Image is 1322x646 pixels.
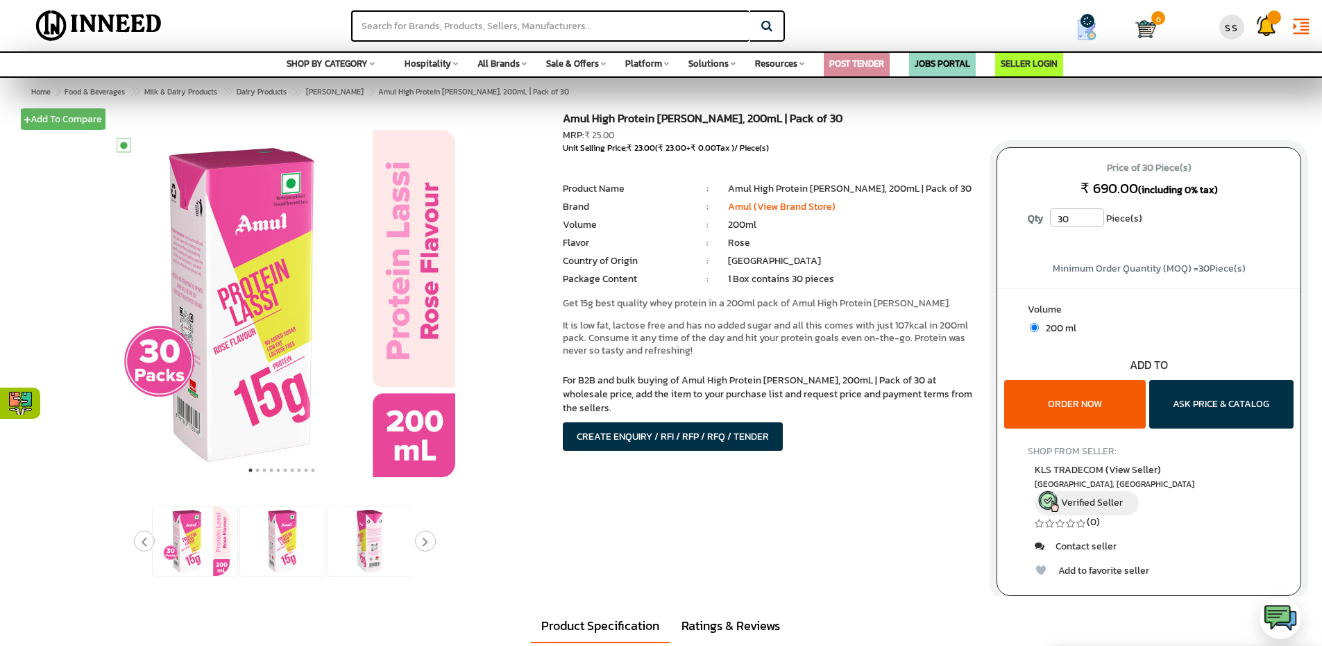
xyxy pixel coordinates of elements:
li: : [687,218,728,232]
button: 1 [247,463,254,477]
span: ₹ 690.00 [1081,178,1138,199]
a: Product Specification [531,610,670,643]
span: Add to favorite seller [1058,563,1149,578]
span: Minimum Order Quantity (MOQ) = Piece(s) [1053,261,1246,276]
a: POST TENDER [829,57,884,70]
button: 9 [303,463,310,477]
li: : [687,182,728,196]
button: ORDER NOW [1004,380,1146,429]
img: Amul High Protein Rose Lassi, 200mL [248,506,317,576]
span: KLS TRADECOM [1035,463,1161,477]
div: SS [1219,15,1244,40]
img: logo.png [1263,601,1298,636]
a: SS [1214,3,1249,44]
button: 8 [296,463,303,477]
span: East Delhi [1035,479,1263,490]
label: Volume [1028,303,1270,320]
span: Solutions [688,57,729,70]
a: (0) [1087,515,1100,529]
li: Product Name [563,182,686,196]
i: format_indent_increase [1291,16,1312,37]
span: Food & Beverages [65,86,125,97]
li: : [687,254,728,268]
p: For B2B and bulk buying of Amul High Protein [PERSON_NAME], 200mL | Pack of 30 at wholesale price... [563,374,976,415]
span: Dairy Products [237,86,287,97]
li: [GEOGRAPHIC_DATA] [728,254,976,268]
span: ₹ 0.00 [690,142,716,154]
button: ASK PRICE & CATALOG [1149,380,1294,429]
li: Flavor [563,236,686,250]
span: ₹ 23.00 [627,142,655,154]
span: 200 ml [1039,321,1076,336]
li: Country of Origin [563,254,686,268]
button: 5 [275,463,282,477]
a: Home [28,83,53,100]
img: Inneed.Market [24,8,173,43]
div: MRP: [563,129,976,142]
a: Contact seller [1035,539,1117,554]
span: ₹ 25.00 [584,129,614,142]
span: Add To Compare [24,112,102,126]
button: 2 [254,463,261,477]
span: > [56,86,60,97]
li: Brand [563,200,686,214]
li: Volume [563,218,686,232]
span: Hospitality [405,57,451,70]
span: > [130,83,137,100]
span: > [222,83,229,100]
a: [PERSON_NAME] [303,83,366,100]
span: [PERSON_NAME] [306,86,364,97]
li: : [687,236,728,250]
span: 0 [1151,11,1165,25]
a: SELLER LOGIN [1001,57,1058,70]
input: Search for Brands, Products, Sellers, Manufacturers... [351,10,749,42]
a: Dairy Products [234,83,289,100]
span: Sale & Offers [546,57,599,70]
a: Add To Compare [21,108,105,130]
li: 200ml [728,218,976,232]
a: Milk & Dairy Products [142,83,220,100]
img: Support Tickets [1256,15,1277,36]
span: Price of 30 Piece(s) [1010,157,1287,179]
a: Cart 0 [1135,14,1149,44]
li: Rose [728,236,976,250]
button: 6 [282,463,289,477]
a: format_indent_increase [1284,3,1319,46]
a: Food & Beverages [62,83,128,100]
span: Milk & Dairy Products [144,86,217,97]
h4: SHOP FROM SELLER: [1028,446,1270,456]
span: / Piece(s) [734,142,769,154]
span: > [368,83,375,100]
div: Unit Selling Price: ( + Tax ) [563,142,976,154]
h1: Amul High Protein [PERSON_NAME], 200mL | Pack of 30 [563,113,976,129]
span: Piece(s) [1106,208,1142,229]
img: Cart [1135,19,1156,40]
a: KLS TRADECOM (View Seller) [GEOGRAPHIC_DATA], [GEOGRAPHIC_DATA] Verified Seller [1035,463,1263,515]
button: Previous [134,531,155,552]
span: Verified Seller [1061,495,1123,510]
img: inneed-compare-icon.png [8,391,33,415]
button: CREATE ENQUIRY / RFI / RFP / RFQ / TENDER [563,422,783,451]
span: 30 [1198,261,1210,276]
li: Amul High Protein [PERSON_NAME], 200mL | Pack of 30 [728,182,976,196]
button: 10 [310,463,316,477]
p: Get 15g best quality whey protein in a 200ml pack of Amul High Protein [PERSON_NAME]. [563,297,976,310]
a: JOBS PORTAL [915,57,970,70]
label: Qty [1021,208,1050,229]
img: Amul High Protein Rose Lassi, 200mL [108,130,455,477]
img: Amul High Protein Rose Lassi, 200mL [160,506,230,576]
span: SHOP BY CATEGORY [287,57,368,70]
span: All Brands [477,57,520,70]
button: 7 [289,463,296,477]
a: Ratings & Reviews [671,610,790,642]
a: my Quotes [1049,14,1135,46]
div: ADD TO [997,357,1300,373]
span: Platform [625,57,662,70]
a: Amul (View Brand Store) [728,199,836,214]
li: Package Content [563,272,686,286]
img: inneed-verified-seller-icon.png [1038,491,1059,512]
img: Show My Quotes [1076,19,1097,40]
li: : [687,272,728,286]
button: 3 [261,463,268,477]
li: : [687,200,728,214]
